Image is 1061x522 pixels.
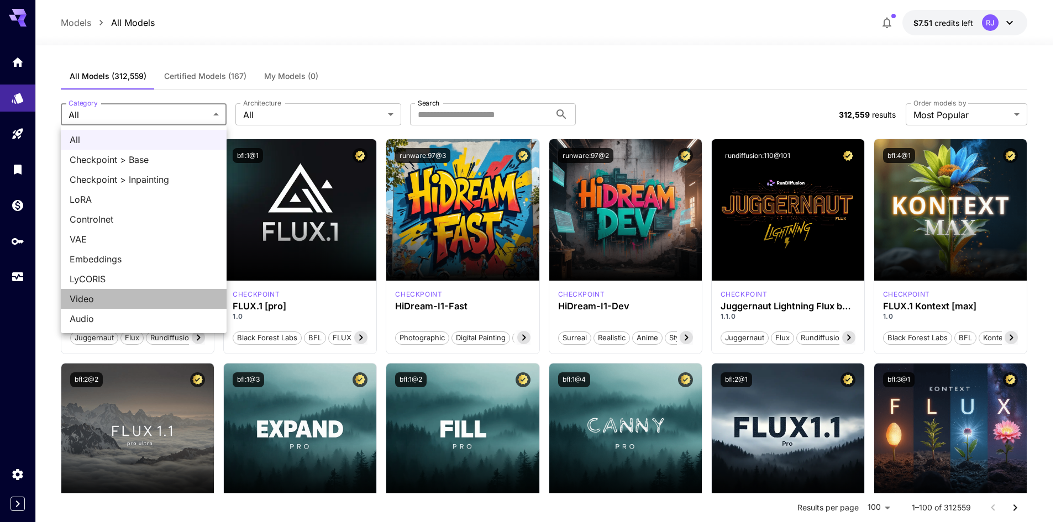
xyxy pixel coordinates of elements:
span: Video [70,292,218,305]
span: All [70,133,218,146]
span: VAE [70,233,218,246]
span: LyCORIS [70,272,218,286]
span: Controlnet [70,213,218,226]
span: Checkpoint > Inpainting [70,173,218,186]
span: Embeddings [70,252,218,266]
span: Checkpoint > Base [70,153,218,166]
span: Audio [70,312,218,325]
span: LoRA [70,193,218,206]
